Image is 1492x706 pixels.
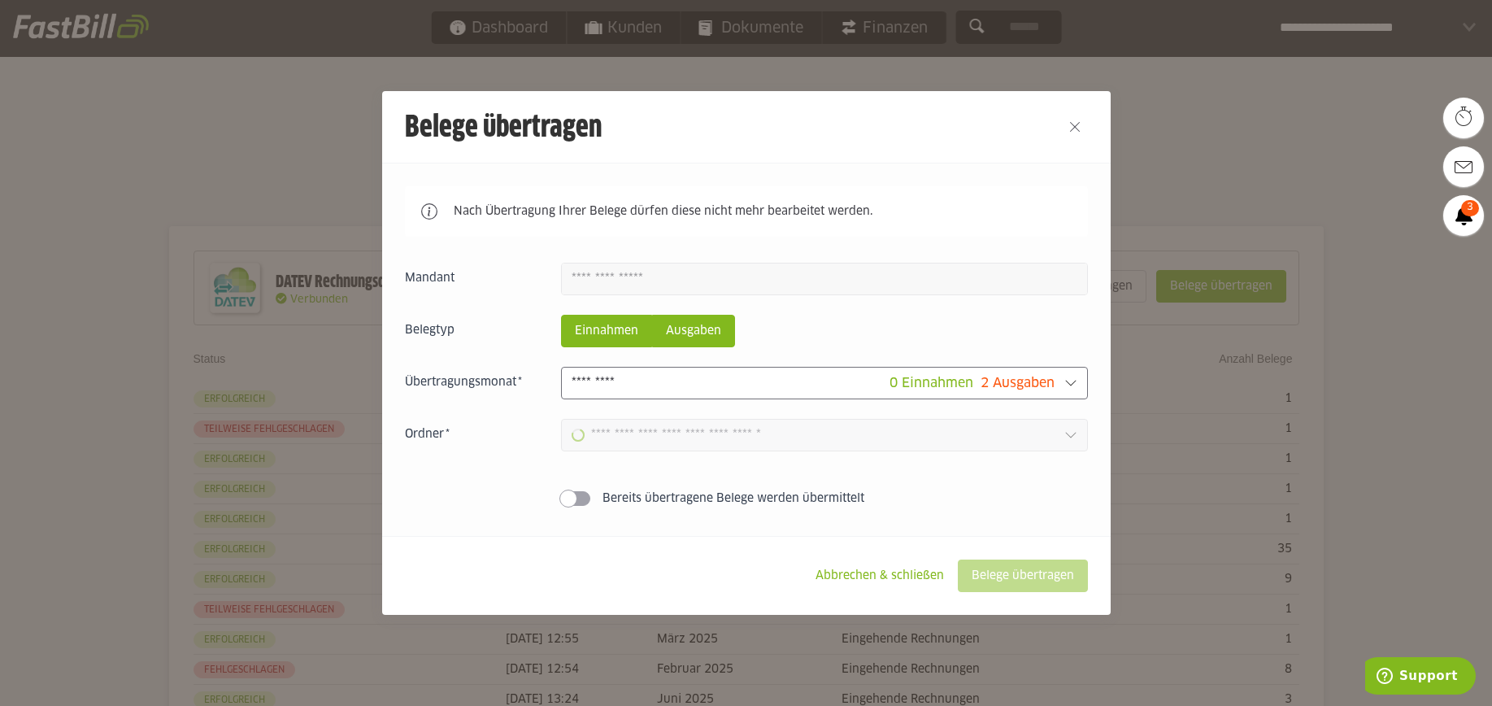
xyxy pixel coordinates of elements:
[1443,195,1484,236] a: 3
[958,560,1088,592] sl-button: Belege übertragen
[652,315,735,347] sl-radio-button: Ausgaben
[405,490,1088,507] sl-switch: Bereits übertragene Belege werden übermittelt
[1461,200,1479,216] span: 3
[890,377,973,390] span: 0 Einnahmen
[1365,657,1476,698] iframe: Öffnet ein Widget, in dem Sie weitere Informationen finden
[561,315,652,347] sl-radio-button: Einnahmen
[802,560,958,592] sl-button: Abbrechen & schließen
[981,377,1055,390] span: 2 Ausgaben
